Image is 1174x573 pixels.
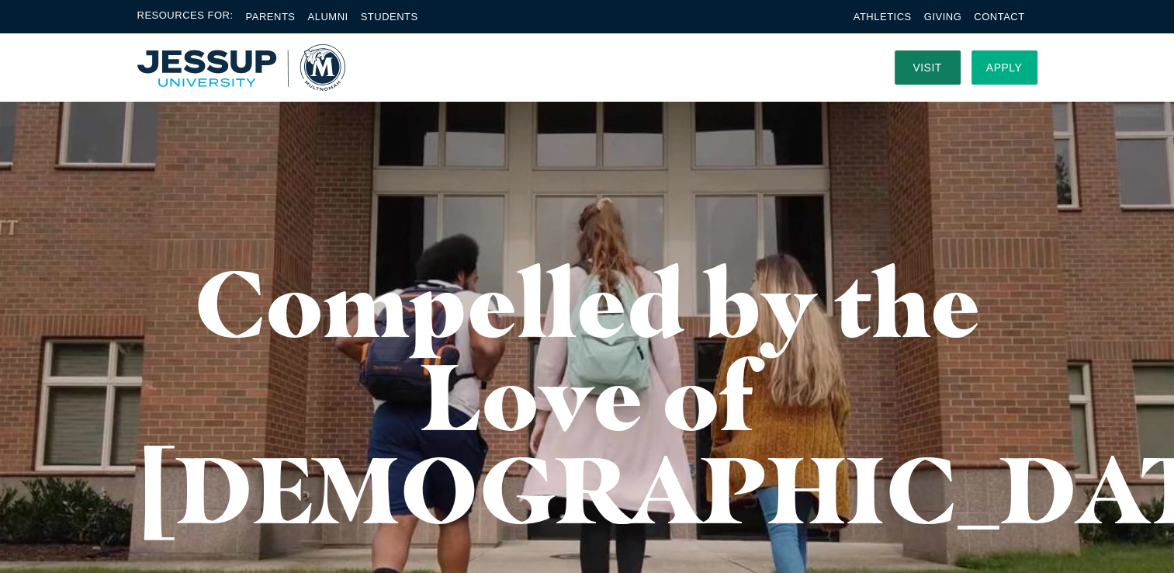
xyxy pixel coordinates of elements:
[361,11,418,23] a: Students
[854,11,912,23] a: Athletics
[924,11,962,23] a: Giving
[974,11,1024,23] a: Contact
[895,50,961,85] a: Visit
[137,256,1037,536] h1: Compelled by the Love of [DEMOGRAPHIC_DATA]
[137,44,345,91] a: Home
[137,44,345,91] img: Multnomah University Logo
[137,8,234,26] span: Resources For:
[971,50,1037,85] a: Apply
[246,11,296,23] a: Parents
[307,11,348,23] a: Alumni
